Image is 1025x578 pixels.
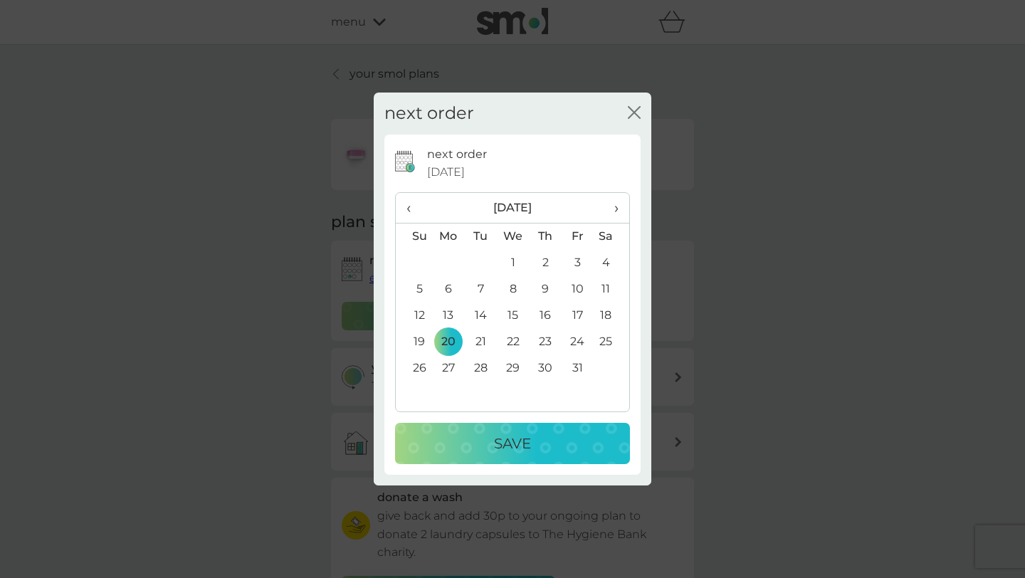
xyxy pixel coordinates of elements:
[406,193,421,223] span: ‹
[530,223,562,250] th: Th
[432,303,465,329] td: 13
[396,276,432,303] td: 5
[594,276,629,303] td: 11
[465,223,497,250] th: Tu
[432,276,465,303] td: 6
[530,303,562,329] td: 16
[530,355,562,382] td: 30
[465,276,497,303] td: 7
[427,163,465,182] span: [DATE]
[562,303,594,329] td: 17
[497,355,530,382] td: 29
[497,250,530,276] td: 1
[432,355,465,382] td: 27
[432,329,465,355] td: 20
[432,223,465,250] th: Mo
[427,145,487,164] p: next order
[396,355,432,382] td: 26
[530,329,562,355] td: 23
[562,355,594,382] td: 31
[562,223,594,250] th: Fr
[465,329,497,355] td: 21
[432,193,594,224] th: [DATE]
[628,106,641,121] button: close
[396,303,432,329] td: 12
[562,250,594,276] td: 3
[465,355,497,382] td: 28
[594,303,629,329] td: 18
[594,250,629,276] td: 4
[594,329,629,355] td: 25
[497,276,530,303] td: 8
[497,303,530,329] td: 15
[497,223,530,250] th: We
[384,103,474,124] h2: next order
[494,432,531,455] p: Save
[594,223,629,250] th: Sa
[604,193,619,223] span: ›
[465,303,497,329] td: 14
[530,276,562,303] td: 9
[562,276,594,303] td: 10
[396,223,432,250] th: Su
[395,423,630,464] button: Save
[497,329,530,355] td: 22
[530,250,562,276] td: 2
[562,329,594,355] td: 24
[396,329,432,355] td: 19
